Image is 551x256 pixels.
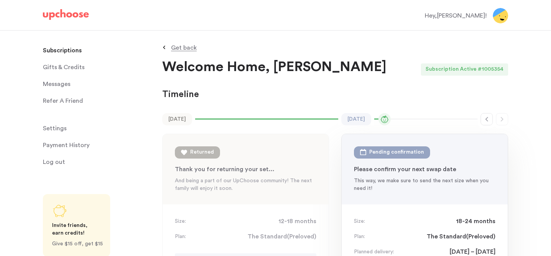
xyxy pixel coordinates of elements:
[354,248,394,256] p: Planned delivery:
[369,148,424,157] div: Pending confirmation
[43,138,90,153] p: Payment History
[43,60,153,75] a: Gifts & Credits
[354,165,496,174] p: Please confirm your next swap date
[354,233,365,240] p: Plan:
[175,217,186,225] p: Size:
[43,9,89,23] a: UpChoose
[162,58,386,76] p: Welcome Home, [PERSON_NAME]
[248,232,316,241] span: The Standard ( Preloved )
[175,233,186,240] p: Plan:
[43,93,153,109] a: Refer A Friend
[354,177,496,192] p: This way, we make sure to send the next size when you need it!
[421,63,478,76] div: Subscription Active
[162,113,192,125] time: [DATE]
[43,121,153,136] a: Settings
[478,63,508,76] div: # 1005354
[43,43,82,58] p: Subscriptions
[43,76,70,92] span: Messages
[175,177,316,192] p: And being a part of our UpChoose community! The next family will enjoy it soon.
[279,217,316,226] span: 12-18 months
[162,89,199,101] p: Timeline
[43,43,153,58] a: Subscriptions
[43,93,83,109] p: Refer A Friend
[43,121,67,136] span: Settings
[43,76,153,92] a: Messages
[425,11,487,20] div: Hey, [PERSON_NAME] !
[175,165,316,174] p: Thank you for returning your set...
[354,217,365,225] p: Size:
[171,45,197,51] p: Get back
[43,9,89,20] img: UpChoose
[456,217,496,226] span: 18-24 months
[43,60,85,75] span: Gifts & Credits
[427,232,496,241] span: The Standard ( Preloved )
[43,138,153,153] a: Payment History
[43,154,153,170] a: Log out
[162,43,197,52] button: Get back
[341,113,371,125] time: [DATE]
[190,148,214,157] div: Returned
[43,154,65,170] span: Log out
